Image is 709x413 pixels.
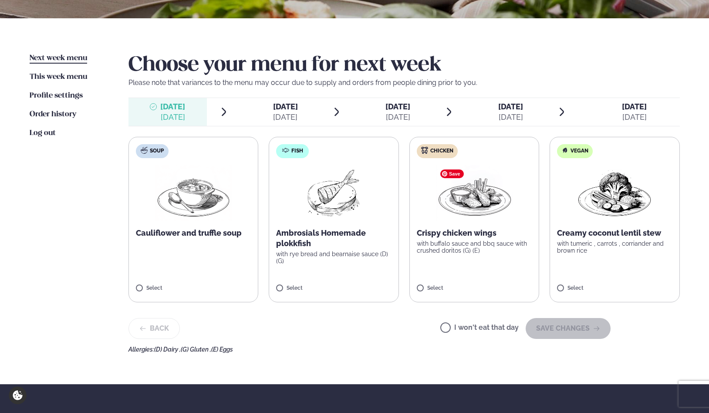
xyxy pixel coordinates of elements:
[526,318,611,339] button: SAVE CHANGES
[306,165,361,221] img: fish.png
[155,165,232,221] img: Soup.png
[561,147,568,154] img: Vegan.svg
[30,53,87,64] a: Next week menu
[30,73,87,81] span: This week menu
[9,386,27,404] a: Cookie settings
[141,147,148,154] img: soup.svg
[128,78,680,88] p: Please note that variances to the menu may occur due to supply and orders from people dining prio...
[136,228,251,238] p: Cauliflower and truffle soup
[128,346,680,353] div: Allergies:
[128,53,680,78] h2: Choose your menu for next week
[385,102,410,111] span: [DATE]
[160,112,185,122] div: [DATE]
[291,148,303,155] span: Fish
[30,92,83,99] span: Profile settings
[30,109,76,120] a: Order history
[30,128,56,139] a: Log out
[276,251,392,264] p: with rye bread and bearnaise sauce (D) (G)
[421,147,428,154] img: chicken.svg
[30,111,76,118] span: Order history
[436,165,513,221] img: Chicken-wings-legs.png
[622,102,647,111] span: [DATE]
[30,129,56,137] span: Log out
[30,91,83,101] a: Profile settings
[276,228,392,249] p: Ambrosials Homemade plokkfish
[385,112,410,122] div: [DATE]
[211,346,233,353] span: (E) Eggs
[417,240,532,254] p: with buffalo sauce and bbq sauce with crushed doritos (G) (E)
[154,346,181,353] span: (D) Dairy ,
[557,228,672,238] p: Creamy coconut lentil stew
[128,318,180,339] button: Back
[440,169,464,178] span: Save
[160,102,185,111] span: [DATE]
[498,112,523,122] div: [DATE]
[417,228,532,238] p: Crispy chicken wings
[622,112,647,122] div: [DATE]
[282,147,289,154] img: fish.svg
[498,102,523,111] span: [DATE]
[150,148,164,155] span: Soup
[576,165,653,221] img: Vegan.png
[273,102,298,111] span: [DATE]
[571,148,588,155] span: Vegan
[30,72,87,82] a: This week menu
[557,240,672,254] p: with tumeric , carrots , corriander and brown rice
[181,346,211,353] span: (G) Gluten ,
[430,148,453,155] span: Chicken
[273,112,298,122] div: [DATE]
[30,54,87,62] span: Next week menu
